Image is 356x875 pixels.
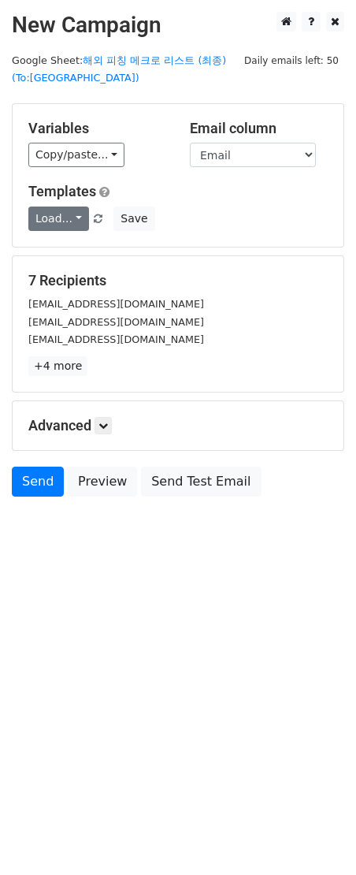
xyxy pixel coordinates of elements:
[28,298,204,310] small: [EMAIL_ADDRESS][DOMAIN_NAME]
[28,333,204,345] small: [EMAIL_ADDRESS][DOMAIN_NAME]
[12,467,64,497] a: Send
[190,120,328,137] h5: Email column
[68,467,137,497] a: Preview
[28,417,328,434] h5: Advanced
[28,120,166,137] h5: Variables
[28,272,328,289] h5: 7 Recipients
[239,52,344,69] span: Daily emails left: 50
[239,54,344,66] a: Daily emails left: 50
[12,12,344,39] h2: New Campaign
[277,799,356,875] iframe: Chat Widget
[28,316,204,328] small: [EMAIL_ADDRESS][DOMAIN_NAME]
[12,54,226,84] small: Google Sheet:
[141,467,261,497] a: Send Test Email
[28,183,96,199] a: Templates
[28,356,87,376] a: +4 more
[113,207,154,231] button: Save
[28,143,124,167] a: Copy/paste...
[12,54,226,84] a: 해외 피칭 메크로 리스트 (최종) (To:[GEOGRAPHIC_DATA])
[28,207,89,231] a: Load...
